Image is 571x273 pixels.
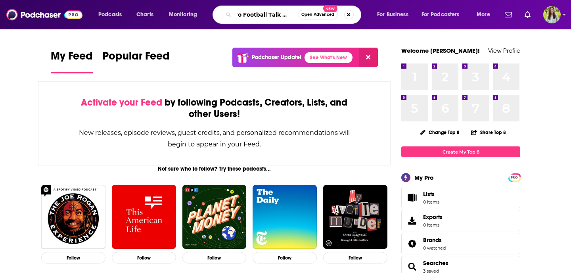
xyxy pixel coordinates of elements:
[401,146,520,157] a: Create My Top 8
[502,8,515,21] a: Show notifications dropdown
[404,215,420,226] span: Exports
[423,236,442,244] span: Brands
[112,185,176,249] img: This American Life
[471,8,500,21] button: open menu
[423,213,443,221] span: Exports
[41,252,105,263] button: Follow
[78,127,351,150] div: New releases, episode reviews, guest credits, and personalized recommendations will begin to appe...
[543,6,561,23] span: Logged in as meaghanyoungblood
[51,49,93,73] a: My Feed
[423,190,439,198] span: Lists
[182,185,247,249] img: Planet Money
[136,9,153,20] span: Charts
[414,174,434,181] div: My Pro
[477,9,490,20] span: More
[102,49,170,67] span: Popular Feed
[415,127,464,137] button: Change Top 8
[301,13,334,17] span: Open Advanced
[234,8,298,21] input: Search podcasts, credits, & more...
[404,192,420,203] span: Lists
[422,9,460,20] span: For Podcasters
[543,6,561,23] button: Show profile menu
[521,8,534,21] a: Show notifications dropdown
[401,210,520,231] a: Exports
[298,10,338,19] button: Open AdvancedNew
[471,125,506,140] button: Share Top 8
[423,190,435,198] span: Lists
[253,252,317,263] button: Follow
[131,8,158,21] a: Charts
[404,261,420,272] a: Searches
[78,97,351,120] div: by following Podcasts, Creators, Lists, and other Users!
[423,260,448,267] a: Searches
[401,233,520,254] span: Brands
[510,174,519,180] a: PRO
[423,222,443,228] span: 0 items
[98,9,122,20] span: Podcasts
[253,185,317,249] img: The Daily
[169,9,197,20] span: Monitoring
[252,54,301,61] p: Podchaser Update!
[81,96,162,108] span: Activate your Feed
[163,8,207,21] button: open menu
[38,165,391,172] div: Not sure who to follow? Try these podcasts...
[423,236,446,244] a: Brands
[112,252,176,263] button: Follow
[220,6,369,24] div: Search podcasts, credits, & more...
[323,185,387,249] img: My Favorite Murder with Karen Kilgariff and Georgia Hardstark
[423,199,439,205] span: 0 items
[6,7,82,22] img: Podchaser - Follow, Share and Rate Podcasts
[416,8,471,21] button: open menu
[423,245,446,251] a: 0 watched
[51,49,93,67] span: My Feed
[488,47,520,54] a: View Profile
[404,238,420,249] a: Brands
[182,252,247,263] button: Follow
[543,6,561,23] img: User Profile
[323,5,337,12] span: New
[102,49,170,73] a: Popular Feed
[372,8,418,21] button: open menu
[377,9,408,20] span: For Business
[401,47,480,54] a: Welcome [PERSON_NAME]!
[41,185,105,249] img: The Joe Rogan Experience
[93,8,132,21] button: open menu
[323,252,387,263] button: Follow
[401,187,520,208] a: Lists
[305,52,353,63] a: See What's New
